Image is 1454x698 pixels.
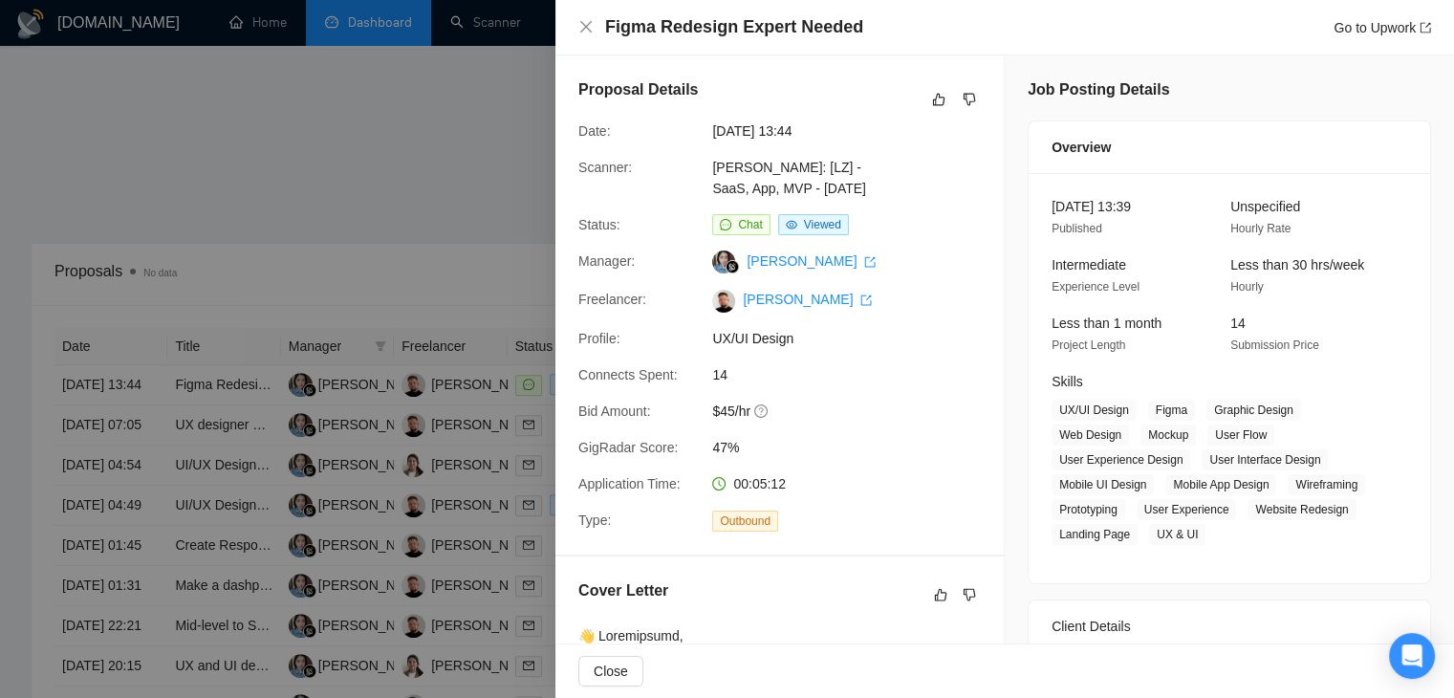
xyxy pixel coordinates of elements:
span: User Flow [1207,425,1274,446]
span: export [864,256,876,268]
span: clock-circle [712,477,726,491]
button: dislike [958,583,981,606]
span: Prototyping [1052,499,1125,520]
span: export [1420,22,1431,33]
span: Outbound [712,511,778,532]
span: Less than 1 month [1052,316,1161,331]
span: Connects Spent: [578,367,678,382]
span: UX & UI [1149,524,1205,545]
span: Less than 30 hrs/week [1230,257,1364,273]
span: User Interface Design [1202,449,1328,470]
span: message [720,219,731,230]
span: Viewed [804,218,841,231]
span: Wireframing [1288,474,1365,495]
span: Close [594,661,628,682]
div: Client Details [1052,600,1407,652]
span: Date: [578,123,610,139]
span: Figma [1148,400,1195,421]
span: Graphic Design [1206,400,1301,421]
span: Skills [1052,374,1083,389]
span: Status: [578,217,620,232]
span: export [860,294,872,306]
span: UX/UI Design [1052,400,1137,421]
span: Overview [1052,137,1111,158]
span: Project Length [1052,338,1125,352]
a: [PERSON_NAME]: [LZ] - SaaS, App, MVP - [DATE] [712,160,866,196]
span: Submission Price [1230,338,1319,352]
span: Unspecified [1230,199,1300,214]
span: like [934,587,947,602]
h5: Job Posting Details [1028,78,1169,101]
span: 14 [712,364,999,385]
button: like [927,88,950,111]
span: Bid Amount: [578,404,651,419]
span: Experience Level [1052,280,1139,294]
span: Intermediate [1052,257,1126,273]
a: Go to Upworkexport [1334,20,1431,35]
h5: Proposal Details [578,78,698,101]
span: [DATE] 13:39 [1052,199,1131,214]
a: [PERSON_NAME] export [743,292,872,307]
span: $45/hr [712,401,999,422]
span: Landing Page [1052,524,1138,545]
span: Website Redesign [1248,499,1356,520]
span: UX/UI Design [712,328,999,349]
span: 47% [712,437,999,458]
img: gigradar-bm.png [726,260,739,273]
span: Hourly Rate [1230,222,1291,235]
button: like [929,583,952,606]
span: Web Design [1052,425,1129,446]
span: dislike [963,92,976,107]
span: Freelancer: [578,292,646,307]
span: Mobile UI Design [1052,474,1154,495]
span: Mobile App Design [1165,474,1276,495]
span: Published [1052,222,1102,235]
span: like [932,92,945,107]
div: Open Intercom Messenger [1389,633,1435,679]
span: 00:05:12 [733,476,786,491]
img: c13naw6RilqfDGYwLf5rRudcwm1NsvN15JxdXvxkhav4xmObKgHtm879SY1nai_UaC [712,290,735,313]
h5: Cover Letter [578,579,668,602]
span: question-circle [754,404,770,419]
span: Application Time: [578,476,681,491]
span: Hourly [1230,280,1264,294]
span: dislike [963,587,976,602]
a: [PERSON_NAME] export [747,253,876,269]
span: close [578,19,594,34]
span: Mockup [1140,425,1196,446]
span: GigRadar Score: [578,440,678,455]
span: eye [786,219,797,230]
span: Profile: [578,331,620,346]
button: dislike [958,88,981,111]
span: User Experience Design [1052,449,1190,470]
span: [DATE] 13:44 [712,120,999,142]
span: Manager: [578,253,635,269]
button: Close [578,19,594,35]
span: 14 [1230,316,1246,331]
span: Type: [578,513,611,528]
span: Chat [738,218,762,231]
h4: Figma Redesign Expert Needed [605,15,863,39]
span: User Experience [1137,499,1237,520]
span: Scanner: [578,160,632,175]
button: Close [578,656,643,687]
